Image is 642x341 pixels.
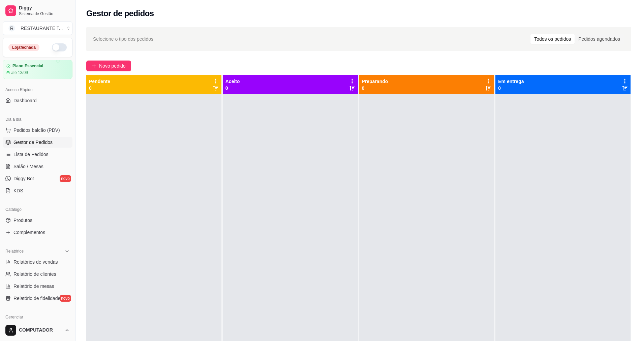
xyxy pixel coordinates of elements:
[13,163,43,170] span: Salão / Mesas
[19,327,62,333] span: COMPUTADOR
[3,215,72,226] a: Produtos
[3,84,72,95] div: Acesso Rápido
[19,11,70,16] span: Sistema de Gestão
[11,70,28,75] article: até 13/09
[21,25,63,32] div: RESTAURANTE T ...
[3,257,72,267] a: Relatórios de vendas
[3,149,72,160] a: Lista de Pedidos
[530,34,575,44] div: Todos os pedidos
[99,62,126,70] span: Novo pedido
[8,25,15,32] span: R
[13,175,34,182] span: Diggy Bot
[3,269,72,279] a: Relatório de clientes
[225,85,240,91] p: 0
[3,137,72,148] a: Gestor de Pedidos
[13,295,60,302] span: Relatório de fidelidade
[3,185,72,196] a: KDS
[13,217,32,224] span: Produtos
[86,8,154,19] h2: Gestor de pedidos
[13,229,45,236] span: Complementos
[13,271,56,277] span: Relatório de clientes
[225,78,240,85] p: Aceito
[575,34,624,44] div: Pedidos agendados
[13,259,58,265] span: Relatórios de vendas
[3,204,72,215] div: Catálogo
[3,322,72,338] button: COMPUTADOR
[89,85,110,91] p: 0
[5,249,24,254] span: Relatórios
[3,22,72,35] button: Select a team
[89,78,110,85] p: Pendente
[12,64,43,69] article: Plano Essencial
[13,187,23,194] span: KDS
[498,78,524,85] p: Em entrega
[19,5,70,11] span: Diggy
[92,64,96,68] span: plus
[3,173,72,184] a: Diggy Botnovo
[52,43,67,51] button: Alterar Status
[3,281,72,292] a: Relatório de mesas
[3,293,72,304] a: Relatório de fidelidadenovo
[3,60,72,79] a: Plano Essencialaté 13/09
[3,95,72,106] a: Dashboard
[362,85,388,91] p: 0
[13,151,49,158] span: Lista de Pedidos
[362,78,388,85] p: Preparando
[13,283,54,290] span: Relatório de mesas
[3,161,72,172] a: Salão / Mesas
[498,85,524,91] p: 0
[8,44,39,51] div: Loja fechada
[3,227,72,238] a: Complementos
[13,139,53,146] span: Gestor de Pedidos
[3,114,72,125] div: Dia a dia
[86,61,131,71] button: Novo pedido
[3,3,72,19] a: DiggySistema de Gestão
[3,312,72,323] div: Gerenciar
[13,127,60,134] span: Pedidos balcão (PDV)
[3,125,72,136] button: Pedidos balcão (PDV)
[13,97,37,104] span: Dashboard
[93,35,153,43] span: Selecione o tipo dos pedidos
